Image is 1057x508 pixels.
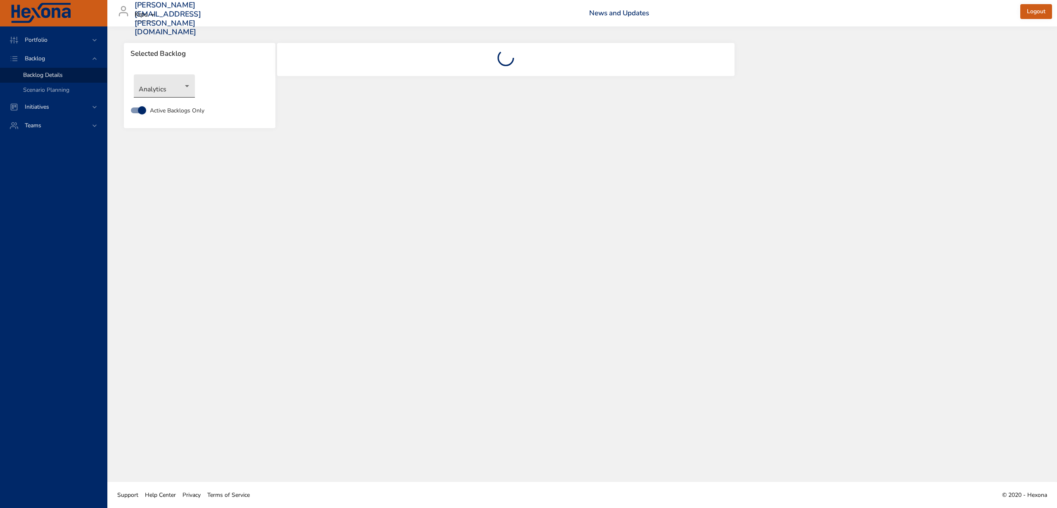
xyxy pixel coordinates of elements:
span: Help Center [145,491,176,499]
span: Support [117,491,138,499]
span: Logout [1027,7,1045,17]
span: Initiatives [18,103,56,111]
a: Privacy [179,486,204,504]
h3: [PERSON_NAME][EMAIL_ADDRESS][PERSON_NAME][DOMAIN_NAME] [135,1,201,36]
span: Teams [18,122,48,129]
div: Analytics [134,74,195,98]
a: Support [114,486,142,504]
span: Scenario Planning [23,86,69,94]
a: Terms of Service [204,486,253,504]
button: Logout [1020,4,1052,19]
span: Active Backlogs Only [150,106,204,115]
span: Backlog Details [23,71,63,79]
img: Hexona [10,3,72,24]
span: Privacy [182,491,201,499]
a: News and Updates [589,8,649,18]
div: Kipu [135,8,158,21]
span: © 2020 - Hexona [1002,491,1047,499]
span: Selected Backlog [130,50,269,58]
span: Portfolio [18,36,54,44]
span: Terms of Service [207,491,250,499]
a: Help Center [142,486,179,504]
span: Backlog [18,55,52,62]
